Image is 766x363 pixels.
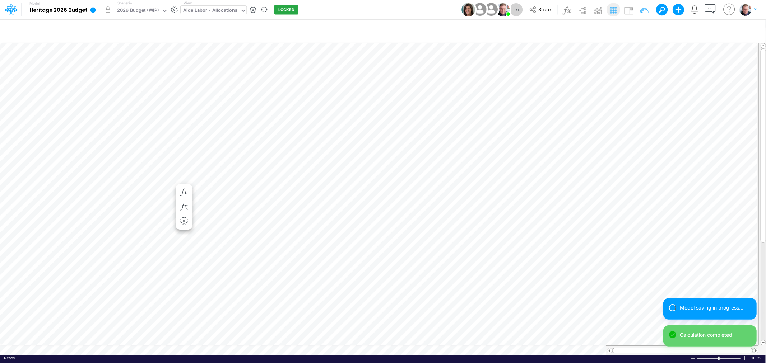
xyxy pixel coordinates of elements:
[29,7,87,14] b: Heritage 2026 Budget
[526,4,556,15] button: Share
[6,23,609,37] input: Type a title here
[680,331,751,339] div: Calculation completed
[274,5,298,15] button: LOCKED
[4,356,15,360] span: Ready
[690,356,696,361] div: Zoom Out
[184,0,192,6] label: View
[483,1,499,18] img: User Image Icon
[697,355,742,361] div: Zoom
[461,3,475,16] img: User Image Icon
[742,355,748,361] div: Zoom In
[472,1,488,18] img: User Image Icon
[538,6,551,12] span: Share
[29,1,40,6] label: Model
[496,3,510,16] img: User Image Icon
[751,355,762,361] div: Zoom level
[4,355,15,361] div: In Ready mode
[117,0,132,6] label: Scenario
[751,355,762,361] span: 100%
[117,7,159,15] div: 2026 Budget (WIP)
[183,7,237,15] div: Aide Labor - Allocations
[718,357,720,360] div: Zoom
[680,304,751,311] div: Model saving in progress...
[512,8,520,12] span: + 31
[691,5,699,14] a: Notifications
